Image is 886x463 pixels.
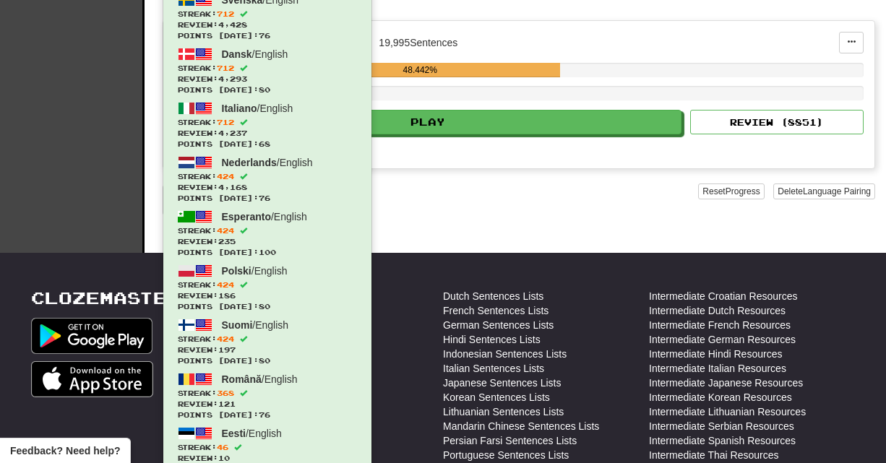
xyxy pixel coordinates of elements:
[443,376,561,390] a: Japanese Sentences Lists
[178,30,357,41] span: Points [DATE]: 76
[178,355,357,366] span: Points [DATE]: 80
[443,332,541,347] a: Hindi Sentences Lists
[443,289,543,303] a: Dutch Sentences Lists
[222,428,246,439] span: Eesti
[222,265,288,277] span: / English
[443,318,554,332] a: German Sentences Lists
[178,399,357,410] span: Review: 121
[222,319,253,331] span: Suomi
[31,318,152,354] img: Get it on Google Play
[217,118,234,126] span: 712
[222,265,251,277] span: Polski
[178,85,357,95] span: Points [DATE]: 80
[443,404,564,419] a: Lithuanian Sentences Lists
[222,157,313,168] span: / English
[649,347,782,361] a: Intermediate Hindi Resources
[222,211,271,222] span: Esperanto
[217,280,234,289] span: 424
[163,368,371,423] a: Română/EnglishStreak:368 Review:121Points [DATE]:76
[174,110,681,134] button: Play
[222,157,277,168] span: Nederlands
[163,43,371,98] a: Dansk/EnglishStreak:712 Review:4,293Points [DATE]:80
[649,303,786,318] a: Intermediate Dutch Resources
[379,35,457,50] div: 19,995 Sentences
[773,183,875,199] button: DeleteLanguage Pairing
[649,448,779,462] a: Intermediate Thai Resources
[31,289,181,307] a: Clozemaster
[443,361,544,376] a: Italian Sentences Lists
[178,290,357,301] span: Review: 186
[443,433,577,448] a: Persian Farsi Sentences Lists
[31,361,153,397] img: Get it on App Store
[649,332,796,347] a: Intermediate German Resources
[163,98,371,152] a: Italiano/EnglishStreak:712 Review:4,237Points [DATE]:68
[443,347,567,361] a: Indonesian Sentences Lists
[178,247,357,258] span: Points [DATE]: 100
[222,373,262,385] span: Română
[222,103,293,114] span: / English
[217,172,234,181] span: 424
[280,63,560,77] div: 48.442%
[178,128,357,139] span: Review: 4,237
[690,110,864,134] button: Review (8851)
[178,139,357,150] span: Points [DATE]: 68
[222,48,252,60] span: Dansk
[178,171,357,182] span: Streak:
[726,186,760,196] span: Progress
[443,419,599,433] a: Mandarin Chinese Sentences Lists
[163,152,371,206] a: Nederlands/EnglishStreak:424 Review:4,168Points [DATE]:76
[217,443,228,451] span: 46
[178,63,357,74] span: Streak:
[222,211,307,222] span: / English
[222,373,298,385] span: / English
[178,345,357,355] span: Review: 197
[178,9,357,20] span: Streak:
[443,390,550,404] a: Korean Sentences Lists
[178,236,357,247] span: Review: 235
[649,404,806,419] a: Intermediate Lithuanian Resources
[178,301,357,312] span: Points [DATE]: 80
[178,74,357,85] span: Review: 4,293
[163,314,371,368] a: Suomi/EnglishStreak:424 Review:197Points [DATE]:80
[217,226,234,235] span: 424
[649,318,791,332] a: Intermediate French Resources
[443,448,569,462] a: Portuguese Sentences Lists
[178,334,357,345] span: Streak:
[649,361,786,376] a: Intermediate Italian Resources
[649,390,792,404] a: Intermediate Korean Resources
[178,117,357,128] span: Streak:
[10,443,120,458] span: Open feedback widget
[222,428,282,439] span: / English
[698,183,764,199] button: ResetProgress
[178,388,357,399] span: Streak:
[217,334,234,343] span: 424
[649,419,794,433] a: Intermediate Serbian Resources
[178,182,357,193] span: Review: 4,168
[649,376,803,390] a: Intermediate Japanese Resources
[443,303,549,318] a: French Sentences Lists
[803,186,871,196] span: Language Pairing
[222,48,288,60] span: / English
[178,442,357,453] span: Streak:
[163,260,371,314] a: Polski/EnglishStreak:424 Review:186Points [DATE]:80
[178,225,357,236] span: Streak:
[649,289,797,303] a: Intermediate Croatian Resources
[222,103,257,114] span: Italiano
[178,193,357,204] span: Points [DATE]: 76
[649,433,796,448] a: Intermediate Spanish Resources
[217,9,234,18] span: 712
[217,64,234,72] span: 712
[222,319,289,331] span: / English
[178,280,357,290] span: Streak:
[178,410,357,420] span: Points [DATE]: 76
[163,206,371,260] a: Esperanto/EnglishStreak:424 Review:235Points [DATE]:100
[178,20,357,30] span: Review: 4,428
[217,389,234,397] span: 368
